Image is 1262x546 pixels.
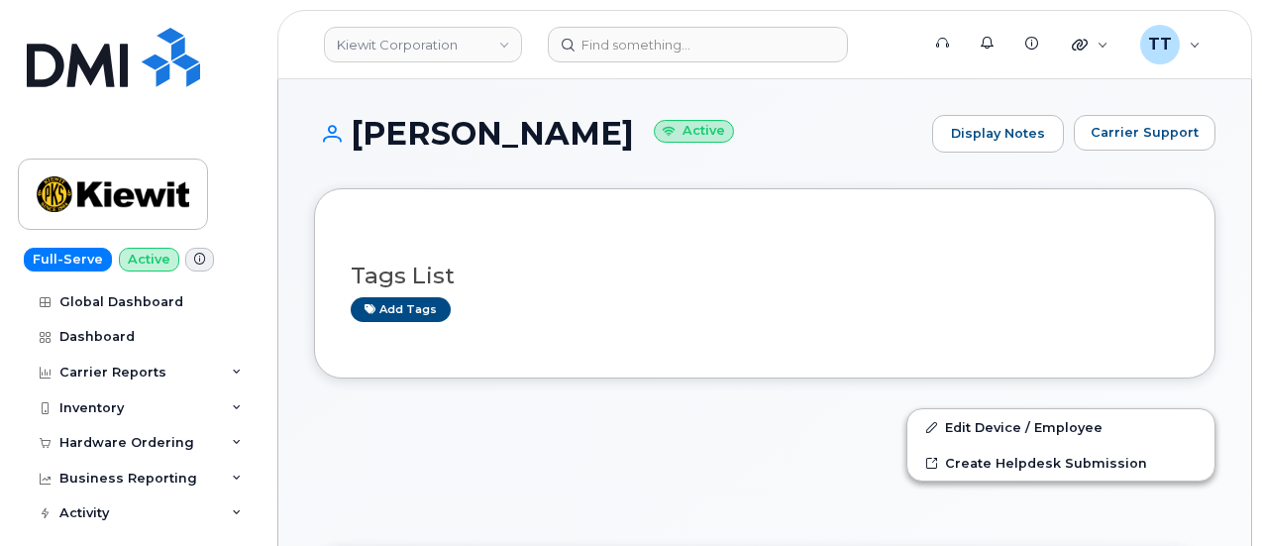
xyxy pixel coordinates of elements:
span: Carrier Support [1091,123,1199,142]
small: Active [654,120,734,143]
a: Display Notes [932,115,1064,153]
h1: [PERSON_NAME] [314,116,922,151]
h3: Tags List [351,264,1179,288]
a: Create Helpdesk Submission [907,445,1214,481]
a: Add tags [351,297,451,322]
a: Edit Device / Employee [907,409,1214,445]
button: Carrier Support [1074,115,1215,151]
